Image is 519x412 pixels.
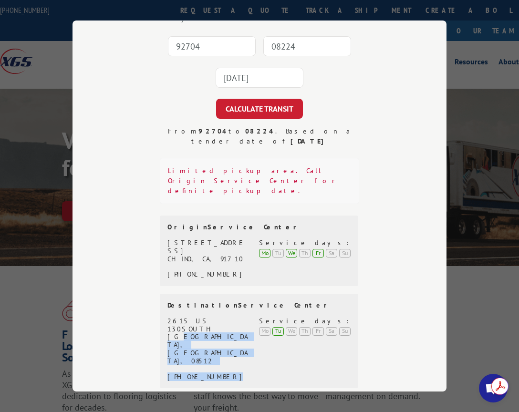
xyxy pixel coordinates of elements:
div: [STREET_ADDRESS] [167,239,248,255]
div: Tu [272,249,284,257]
input: Dest. Zip [263,36,351,56]
strong: [DATE] [291,137,328,145]
button: CALCULATE TRANSIT [216,99,303,119]
div: Destination Service Center [167,301,351,309]
div: Mo [259,249,270,257]
div: Mo [259,327,270,336]
input: Origin Zip [168,36,256,56]
input: Tender Date [216,68,303,88]
div: Limited pickup area. Call Origin Service Center for definite pickup date. [160,158,359,204]
div: Open chat [479,374,508,402]
div: Fr [312,249,324,257]
div: Sa [326,249,337,257]
div: [PHONE_NUMBER] [167,271,248,279]
div: Th [299,327,311,336]
div: Su [339,249,351,257]
div: We [286,327,297,336]
div: Th [299,249,311,257]
strong: 08224 [245,127,275,135]
div: Sa [326,327,337,336]
div: 2615 US 130SOUTH [167,317,248,333]
div: Service days: [259,239,351,247]
div: Service days: [259,317,351,325]
div: Tu [272,327,284,336]
div: Origin Service Center [167,223,351,231]
div: Su [339,327,351,336]
strong: 92704 [198,127,228,135]
div: [PHONE_NUMBER] [167,373,248,381]
div: CHINO, CA, 91710 [167,255,248,263]
div: Fr [312,327,324,336]
div: From to . Based on a tender date of [160,126,359,146]
div: We [286,249,297,257]
div: [GEOGRAPHIC_DATA], [GEOGRAPHIC_DATA], 08512 [167,333,248,365]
